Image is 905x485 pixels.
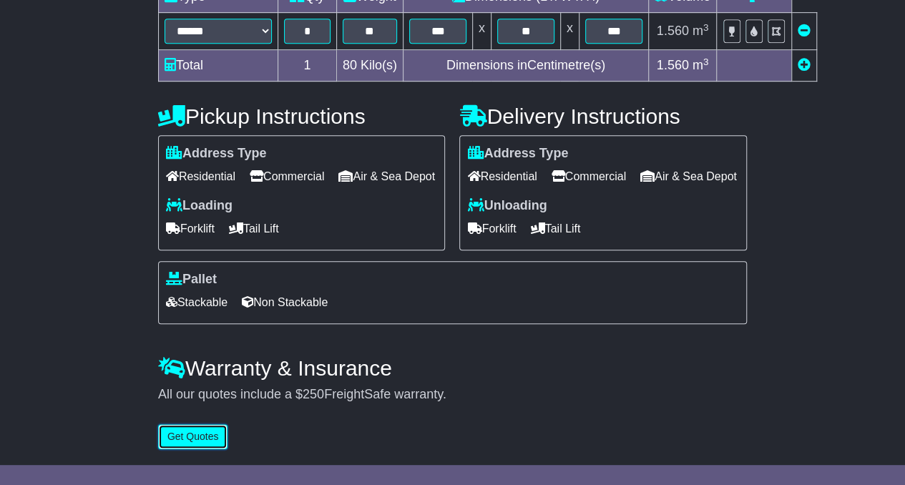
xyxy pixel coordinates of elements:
span: Residential [166,165,235,187]
span: m [693,58,709,72]
a: Add new item [798,58,811,72]
span: 1.560 [657,58,689,72]
button: Get Quotes [158,424,228,449]
span: Stackable [166,291,228,313]
h4: Pickup Instructions [158,104,446,128]
span: Air & Sea Depot [640,165,737,187]
span: Tail Lift [530,217,580,240]
td: 1 [278,50,336,82]
span: Forklift [467,217,516,240]
a: Remove this item [798,24,811,38]
span: 1.560 [657,24,689,38]
span: Residential [467,165,537,187]
div: All our quotes include a $ FreightSafe warranty. [158,387,747,403]
span: Commercial [552,165,626,187]
sup: 3 [703,57,709,67]
label: Unloading [467,198,547,214]
span: Air & Sea Depot [338,165,435,187]
span: Non Stackable [242,291,328,313]
span: 80 [343,58,357,72]
label: Loading [166,198,233,214]
span: Commercial [250,165,324,187]
td: Total [158,50,278,82]
td: Kilo(s) [336,50,403,82]
td: x [560,13,579,50]
td: x [472,13,491,50]
label: Address Type [467,146,568,162]
label: Pallet [166,272,217,288]
span: 250 [303,387,324,401]
span: m [693,24,709,38]
h4: Warranty & Insurance [158,356,747,380]
span: Forklift [166,217,215,240]
label: Address Type [166,146,267,162]
td: Dimensions in Centimetre(s) [403,50,648,82]
h4: Delivery Instructions [459,104,747,128]
span: Tail Lift [229,217,279,240]
sup: 3 [703,22,709,33]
